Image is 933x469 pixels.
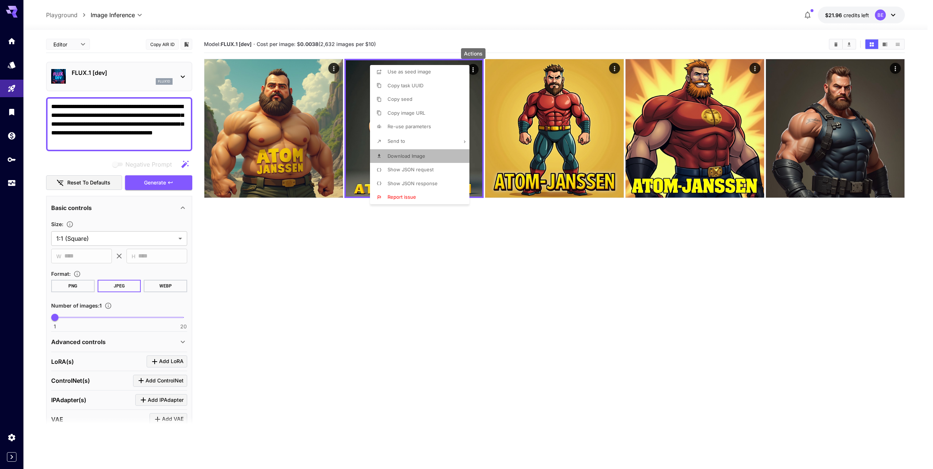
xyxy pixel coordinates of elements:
[388,167,434,172] span: Show JSON request
[388,153,425,159] span: Download Image
[388,110,425,116] span: Copy image URL
[388,69,431,75] span: Use as seed image
[388,123,431,129] span: Re-use parameters
[388,194,416,200] span: Report issue
[388,138,405,144] span: Send to
[388,96,412,102] span: Copy seed
[461,48,486,59] div: Actions
[388,83,423,88] span: Copy task UUID
[388,180,438,186] span: Show JSON response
